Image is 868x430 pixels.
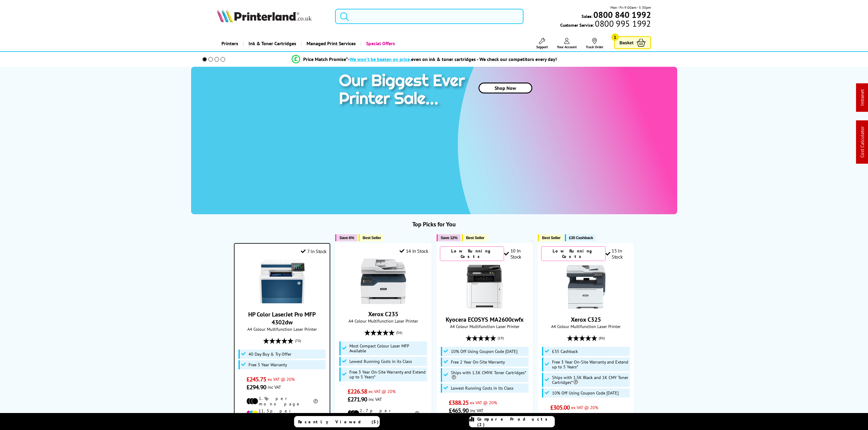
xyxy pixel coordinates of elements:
span: 1 [611,33,619,41]
li: 11.5p per colour page [246,408,318,419]
img: Xerox C235 [361,259,406,304]
img: Xerox C325 [563,264,609,310]
span: Ink & Toner Cartridges [249,36,296,51]
span: Basket [619,39,633,47]
span: 10% Off Using Coupon Code [DATE] [451,349,517,354]
span: (19) [498,332,504,344]
img: Printerland Logo [217,9,312,22]
a: Special Offers [360,36,400,51]
span: Free 3 Year On-Site Warranty and Extend up to 5 Years* [349,370,426,379]
span: Sales: [582,13,592,19]
b: 0800 840 1992 [593,9,651,20]
a: Basket 1 [614,36,651,49]
span: Support [536,45,548,49]
span: (70) [295,335,301,347]
a: Support [536,38,548,49]
a: Cost Calculator [859,127,865,158]
span: (86) [599,332,605,344]
span: Lowest Running Costs in its Class [349,359,412,364]
span: A4 Colour Multifunction Laser Printer [440,323,530,329]
span: Best Seller [363,235,381,240]
a: Managed Print Services [301,36,360,51]
a: Track Order [586,38,603,49]
span: Save 6% [339,235,354,240]
button: £35 Cashback [565,234,596,241]
span: A4 Colour Multifunction Laser Printer [338,318,428,324]
img: Kyocera ECOSYS MA2600cwfx [462,264,507,310]
span: Free 2 Year On-Site Warranty [451,360,505,364]
span: Price Match Promise* [303,56,348,62]
span: £388.25 [449,399,468,407]
a: Shop Now [479,83,532,93]
button: Save 6% [335,234,357,241]
a: Xerox C325 [571,316,601,323]
div: 7 In Stock [301,248,327,254]
span: Save 12% [441,235,458,240]
span: Free 3 Year Warranty [249,362,287,367]
li: modal_Promise [194,54,655,65]
span: £465.90 [449,407,468,415]
span: inc VAT [369,396,382,402]
span: Compare Products (2) [477,416,554,427]
span: Best Seller [542,235,561,240]
span: £366.00 [550,411,570,419]
li: 2.7p per mono page [348,408,419,419]
a: Xerox C235 [361,299,406,305]
a: Compare Products (2) [469,416,555,427]
span: £226.58 [348,388,367,395]
span: ex VAT @ 20% [571,405,598,410]
div: 10 In Stock [504,248,530,260]
a: Printerland Logo [217,9,328,24]
div: 14 In Stock [400,248,428,254]
span: £271.90 [348,395,367,403]
span: ex VAT @ 20% [470,400,497,405]
span: Customer Service: [560,21,651,28]
span: (56) [396,327,402,338]
span: 10% Off Using Coupon Code [DATE] [552,391,619,395]
span: Ships with 1.5K Black and 1K CMY Toner Cartridges* [552,375,628,385]
a: Printers [217,36,243,51]
button: Save 12% [437,234,461,241]
span: Mon - Fri 9:00am - 5:30pm [610,5,651,10]
span: Most Compact Colour Laser MFP Available [349,344,426,353]
span: £35 Cashback [569,235,593,240]
a: Intranet [859,90,865,106]
span: 40 Day Buy & Try Offer [249,352,291,357]
img: HP Color LaserJet Pro MFP 4302dw [259,259,305,304]
a: 0800 840 1992 [592,12,651,18]
span: ex VAT @ 20% [369,388,396,394]
button: Best Seller [359,234,384,241]
span: A4 Colour Multifunction Laser Printer [238,326,327,332]
span: ex VAT @ 20% [268,376,295,382]
button: Best Seller [538,234,564,241]
span: A4 Colour Multifunction Laser Printer [541,323,631,329]
a: Kyocera ECOSYS MA2600cwfx [462,305,507,311]
button: Best Seller [462,234,488,241]
a: Xerox C235 [368,310,398,318]
a: Ink & Toner Cartridges [243,36,301,51]
span: Best Seller [466,235,485,240]
span: Free 3 Year On-Site Warranty and Extend up to 5 Years* [552,360,628,369]
div: - even on ink & toner cartridges - We check our competitors every day! [348,56,557,62]
span: £35 Cashback [552,349,578,354]
span: 0800 995 1992 [594,21,651,26]
span: Your Account [557,45,577,49]
span: inc VAT [571,412,585,418]
a: Xerox C325 [563,305,609,311]
span: Ships with 1.5K CMYK Toner Cartridges* [451,370,527,380]
img: printer sale [336,67,471,114]
span: Lowest Running Costs in its Class [451,386,513,391]
div: Low Running Costs [440,246,504,261]
a: HP Color LaserJet Pro MFP 4302dw [248,310,316,326]
div: 15 In Stock [606,248,631,260]
span: £245.75 [246,375,266,383]
a: Your Account [557,38,577,49]
span: inc VAT [268,384,281,390]
span: We won’t be beaten on price, [350,56,411,62]
span: inc VAT [470,408,483,413]
li: 1.9p per mono page [246,396,318,407]
div: Low Running Costs [541,246,606,261]
a: HP Color LaserJet Pro MFP 4302dw [259,300,305,306]
a: Recently Viewed (5) [294,416,380,427]
a: Kyocera ECOSYS MA2600cwfx [446,316,524,323]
